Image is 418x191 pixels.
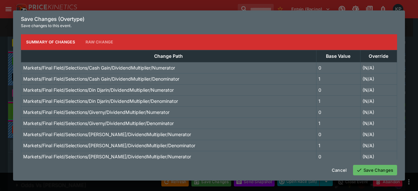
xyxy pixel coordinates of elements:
[360,62,397,73] td: (N/A)
[21,16,397,23] h6: Save Changes (Overtype)
[316,106,360,118] td: 0
[360,118,397,129] td: (N/A)
[316,140,360,151] td: 1
[23,64,175,71] p: Markets/Final Field/Selections/Cash Gain/DividendMultiplier/Numerator
[23,142,195,149] p: Markets/Final Field/Selections/[PERSON_NAME]/DividendMultiplier/Denominator
[23,98,178,104] p: Markets/Final Field/Selections/Din Djarin/DividendMultiplier/Denominator
[316,151,360,162] td: 0
[316,84,360,95] td: 0
[360,73,397,84] td: (N/A)
[23,109,169,116] p: Markets/Final Field/Selections/Giverny/DividendMultiplier/Numerator
[360,50,397,62] th: Override
[316,50,360,62] th: Base Value
[23,153,191,160] p: Markets/Final Field/Selections/[PERSON_NAME]/DividendMultiplier/Numerator
[80,34,119,50] button: Raw Change
[21,34,80,50] button: Summary of Changes
[360,151,397,162] td: (N/A)
[316,95,360,106] td: 1
[360,84,397,95] td: (N/A)
[360,140,397,151] td: (N/A)
[23,131,191,138] p: Markets/Final Field/Selections/[PERSON_NAME]/DividendMultiplier/Numerator
[316,129,360,140] td: 0
[316,118,360,129] td: 1
[23,87,174,93] p: Markets/Final Field/Selections/Din Djarin/DividendMultiplier/Numerator
[360,106,397,118] td: (N/A)
[353,165,397,175] button: Save Changes
[360,129,397,140] td: (N/A)
[23,120,174,127] p: Markets/Final Field/Selections/Giverny/DividendMultiplier/Denominator
[360,95,397,106] td: (N/A)
[21,50,316,62] th: Change Path
[23,75,179,82] p: Markets/Final Field/Selections/Cash Gain/DividendMultiplier/Denominator
[316,73,360,84] td: 1
[316,62,360,73] td: 0
[21,23,397,29] p: Save changes to this event.
[328,165,350,175] button: Cancel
